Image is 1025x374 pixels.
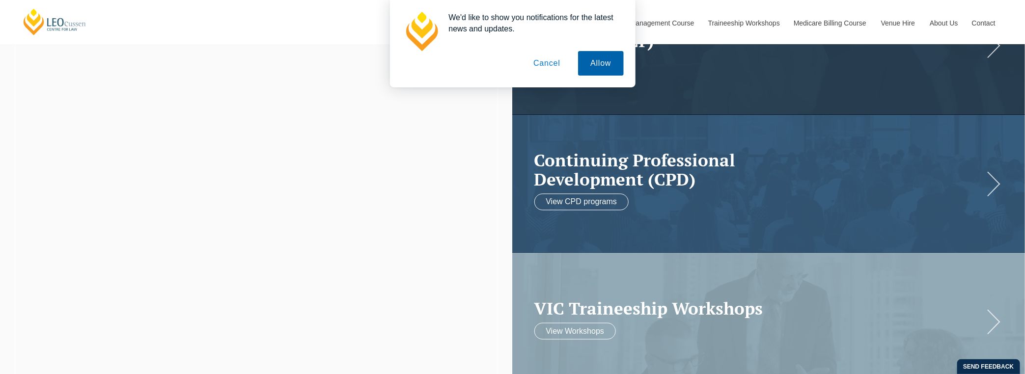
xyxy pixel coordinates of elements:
[534,151,984,189] a: Continuing ProfessionalDevelopment (CPD)
[441,12,624,34] div: We'd like to show you notifications for the latest news and updates.
[402,12,441,51] img: notification icon
[534,151,984,189] h2: Continuing Professional Development (CPD)
[578,51,623,76] button: Allow
[534,194,629,211] a: View CPD programs
[534,299,984,318] a: VIC Traineeship Workshops
[521,51,573,76] button: Cancel
[534,322,616,339] a: View Workshops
